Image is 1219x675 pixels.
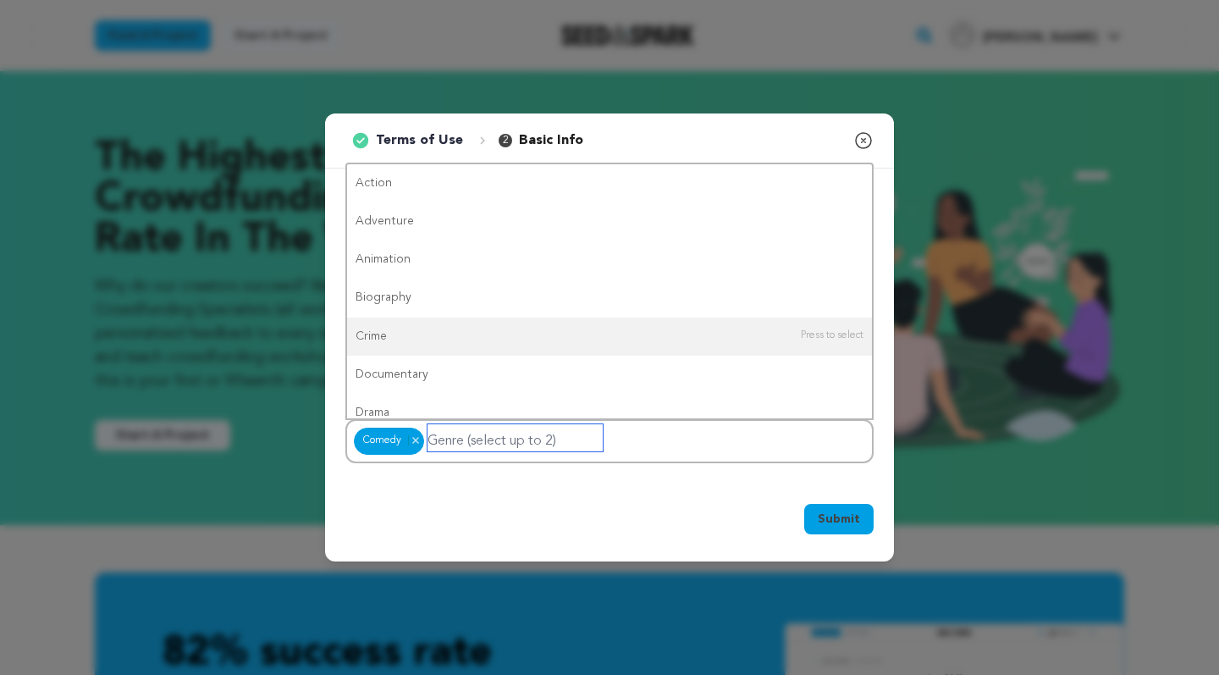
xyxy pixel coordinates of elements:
[519,130,583,151] p: Basic Info
[347,318,872,356] div: Crime
[408,435,422,445] button: Remove item: '5'
[499,134,512,147] span: 2
[354,428,424,455] div: Comedy
[818,511,860,528] span: Submit
[347,241,872,279] div: Animation
[347,279,872,317] div: Biography
[376,130,463,151] p: Terms of Use
[347,164,872,202] div: Action
[804,504,874,534] button: Submit
[347,356,872,394] div: Documentary
[347,394,872,432] div: Drama
[347,202,872,241] div: Adventure
[427,424,603,451] input: Genre (select up to 2)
